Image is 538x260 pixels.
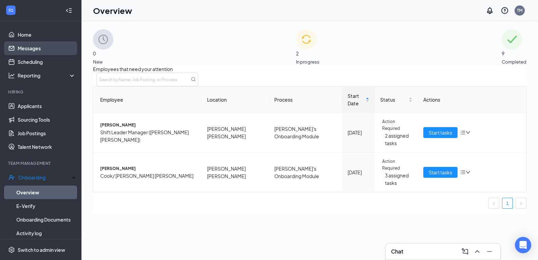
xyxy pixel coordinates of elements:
[418,87,526,113] th: Actions
[423,127,458,138] button: Start tasks
[8,72,15,79] svg: Analysis
[100,128,196,143] span: Shift Leader Manager ([PERSON_NAME] [PERSON_NAME])
[382,118,412,132] span: Action Required
[16,226,76,240] a: Activity log
[202,153,269,192] td: [PERSON_NAME] [PERSON_NAME]
[18,55,76,69] a: Scheduling
[473,247,481,256] svg: ChevronUp
[100,122,196,128] span: [PERSON_NAME]
[466,130,470,135] span: down
[485,247,494,256] svg: Minimize
[93,5,132,16] h1: Overview
[8,160,74,166] div: Team Management
[385,132,412,147] span: 2 assigned tasks
[269,153,342,192] td: [PERSON_NAME]'s Onboarding Module
[515,237,531,253] div: Open Intercom Messenger
[516,198,526,209] button: right
[93,58,113,65] span: New
[269,87,342,113] th: Process
[517,7,522,13] div: TM
[484,246,495,257] button: Minimize
[385,172,412,187] span: 3 assigned tasks
[502,50,526,57] span: 9
[93,50,113,57] span: 0
[18,113,76,126] a: Sourcing Tools
[66,7,72,14] svg: Collapse
[429,129,452,136] span: Start tasks
[202,87,269,113] th: Location
[7,7,14,14] svg: WorkstreamLogo
[93,87,202,113] th: Employee
[466,170,470,175] span: down
[423,167,458,178] button: Start tasks
[492,202,496,206] span: left
[516,198,526,209] li: Next Page
[16,186,76,199] a: Overview
[96,73,198,86] input: Search by Name, Job Posting, or Process
[502,198,513,208] a: 1
[100,165,196,172] span: [PERSON_NAME]
[461,247,469,256] svg: ComposeMessage
[18,41,76,55] a: Messages
[100,172,196,179] span: Cook/ [PERSON_NAME] [PERSON_NAME]
[202,113,269,153] td: [PERSON_NAME] [PERSON_NAME]
[18,126,76,140] a: Job Postings
[8,89,74,95] div: Hiring
[380,96,407,103] span: Status
[18,28,76,41] a: Home
[18,246,65,253] div: Switch to admin view
[460,130,466,135] span: bars
[18,140,76,154] a: Talent Network
[488,198,499,209] li: Previous Page
[18,174,70,181] div: Onboarding
[16,213,76,226] a: Onboarding Documents
[502,58,526,65] span: Completed
[16,199,76,213] a: E-Verify
[488,198,499,209] button: left
[486,6,494,15] svg: Notifications
[18,99,76,113] a: Applicants
[391,248,403,255] h3: Chat
[375,87,418,113] th: Status
[502,198,513,209] li: 1
[382,158,412,172] span: Action Required
[93,65,526,73] span: Employees that need your attention
[429,169,452,176] span: Start tasks
[460,170,466,175] span: bars
[18,72,76,79] div: Reporting
[348,169,370,176] div: [DATE]
[269,113,342,153] td: [PERSON_NAME]'s Onboarding Module
[501,6,509,15] svg: QuestionInfo
[472,246,483,257] button: ChevronUp
[348,129,370,136] div: [DATE]
[296,50,319,57] span: 2
[460,246,470,257] button: ComposeMessage
[348,92,365,107] span: Start Date
[8,174,15,181] svg: UserCheck
[296,58,319,65] span: In progress
[519,202,523,206] span: right
[8,246,15,253] svg: Settings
